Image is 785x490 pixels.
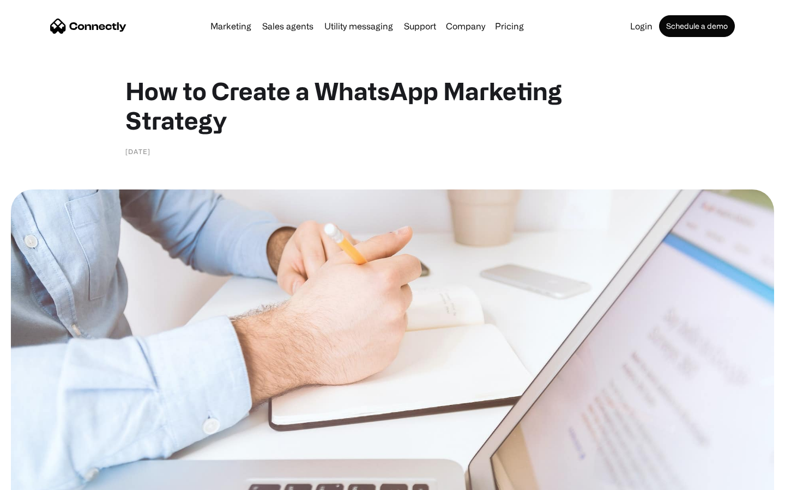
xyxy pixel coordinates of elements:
a: Utility messaging [320,22,397,30]
a: Sales agents [258,22,318,30]
a: Marketing [206,22,256,30]
div: [DATE] [125,146,150,157]
a: Support [400,22,440,30]
a: Schedule a demo [659,15,735,37]
a: Pricing [491,22,528,30]
a: Login [626,22,657,30]
ul: Language list [22,471,65,486]
h1: How to Create a WhatsApp Marketing Strategy [125,76,660,135]
div: Company [446,19,485,34]
aside: Language selected: English [11,471,65,486]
